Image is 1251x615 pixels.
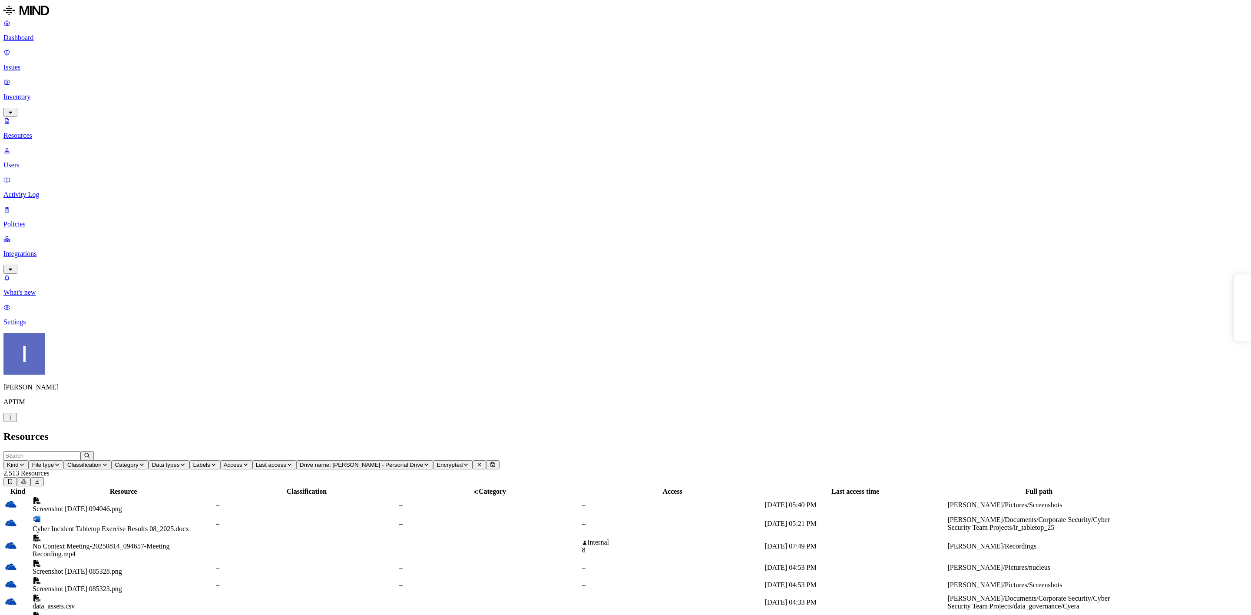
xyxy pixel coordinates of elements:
span: – [582,581,586,588]
span: Encrypted [437,462,463,468]
span: – [582,598,586,606]
div: Kind [5,488,31,495]
div: Access [582,488,763,495]
div: Screenshot [DATE] 085323.png [33,585,214,593]
a: Resources [3,117,1248,140]
img: microsoft-word.svg [33,515,41,523]
div: data_assets.csv [33,602,214,610]
span: [DATE] 04:33 PM [765,598,817,606]
span: – [216,564,219,571]
div: Cyber Incident Tabletop Exercise Results 08_2025.docx [33,525,214,533]
p: Dashboard [3,34,1248,42]
p: Resources [3,132,1248,140]
div: 8 [582,546,763,554]
div: Internal [582,539,763,546]
span: – [216,520,219,527]
a: What's new [3,274,1248,296]
span: 2,513 Resources [3,469,50,477]
span: – [399,564,403,571]
img: onedrive.svg [5,578,17,590]
p: Users [3,161,1248,169]
img: onedrive.svg [5,539,17,552]
span: Labels [193,462,210,468]
div: [PERSON_NAME]/Recordings [948,542,1130,550]
a: Users [3,146,1248,169]
span: – [399,542,403,550]
span: Kind [7,462,19,468]
span: – [582,564,586,571]
span: Drive name: [PERSON_NAME] - Personal Drive [300,462,423,468]
p: Inventory [3,93,1248,101]
div: Resource [33,488,214,495]
a: Inventory [3,78,1248,116]
span: File type [32,462,54,468]
div: [PERSON_NAME]/Pictures/nucleus [948,564,1130,572]
span: Classification [67,462,102,468]
div: Full path [948,488,1130,495]
span: – [582,520,586,527]
p: What's new [3,289,1248,296]
div: Screenshot [DATE] 094046.png [33,505,214,513]
a: Settings [3,303,1248,326]
a: Dashboard [3,19,1248,42]
p: Activity Log [3,191,1248,199]
span: – [582,501,586,509]
img: Itai Schwartz [3,333,45,375]
p: Policies [3,220,1248,228]
p: Issues [3,63,1248,71]
span: – [216,542,219,550]
div: Screenshot [DATE] 085328.png [33,568,214,575]
span: – [399,520,403,527]
div: Last access time [765,488,946,495]
img: MIND [3,3,49,17]
div: [PERSON_NAME]/Documents/Corporate Security/Cyber Security Team Projects/data_governance/Cyera [948,595,1130,610]
img: onedrive.svg [5,498,17,510]
a: Policies [3,206,1248,228]
input: Search [3,451,80,460]
span: – [399,581,403,588]
span: Access [224,462,242,468]
span: – [399,501,403,509]
span: [DATE] 05:40 PM [765,501,817,509]
p: APTIM [3,398,1248,406]
span: – [399,598,403,606]
span: Data types [152,462,180,468]
a: MIND [3,3,1248,19]
span: Category [479,488,506,495]
p: Integrations [3,250,1248,258]
a: Activity Log [3,176,1248,199]
span: [DATE] 07:49 PM [765,542,817,550]
span: – [216,598,219,606]
span: Category [115,462,139,468]
div: [PERSON_NAME]/Pictures/Screenshots [948,501,1130,509]
div: No Context Meeting-20250814_094657-Meeting Recording.mp4 [33,542,214,558]
a: Issues [3,49,1248,71]
div: [PERSON_NAME]/Pictures/Screenshots [948,581,1130,589]
a: Integrations [3,235,1248,273]
img: onedrive.svg [5,561,17,573]
span: [DATE] 04:53 PM [765,581,817,588]
span: [DATE] 05:21 PM [765,520,817,527]
div: [PERSON_NAME]/Documents/Corporate Security/Cyber Security Team Projects/ir_tabletop_25 [948,516,1130,532]
img: onedrive.svg [5,595,17,608]
h2: Resources [3,431,1248,442]
img: onedrive.svg [5,517,17,529]
span: [DATE] 04:53 PM [765,564,817,571]
p: Settings [3,318,1248,326]
div: Classification [216,488,397,495]
span: – [216,501,219,509]
span: Last access [256,462,286,468]
span: – [216,581,219,588]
